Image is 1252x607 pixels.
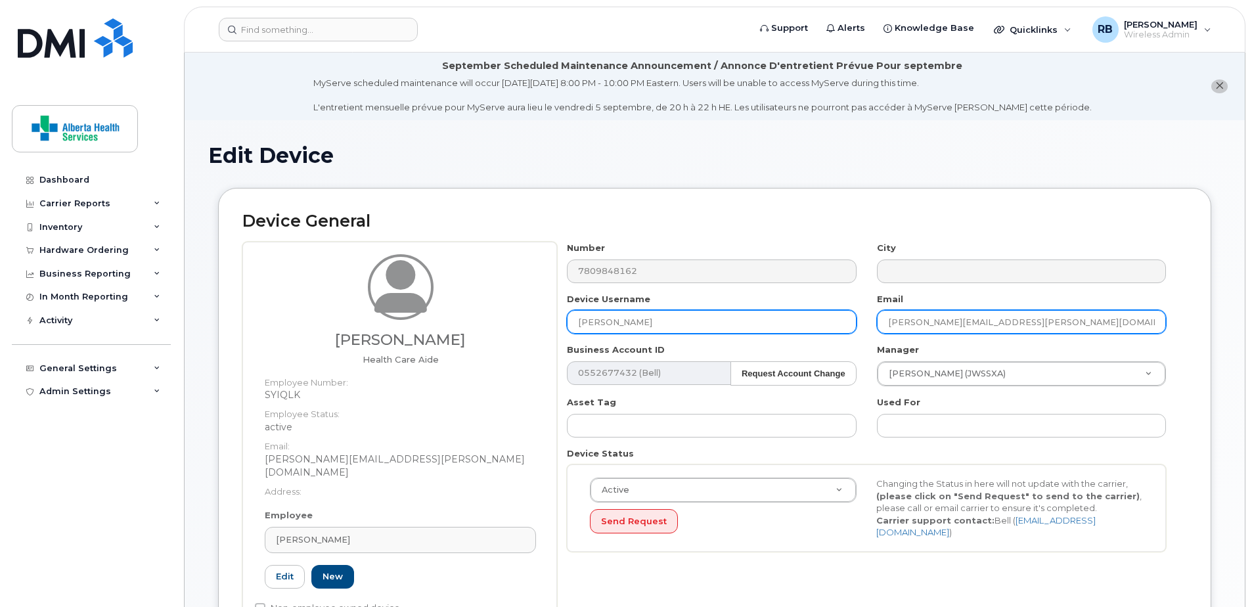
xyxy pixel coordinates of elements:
[730,361,857,386] button: Request Account Change
[876,515,995,526] strong: Carrier support contact:
[265,453,536,479] dd: [PERSON_NAME][EMAIL_ADDRESS][PERSON_NAME][DOMAIN_NAME]
[276,533,350,546] span: [PERSON_NAME]
[313,77,1092,114] div: MyServe scheduled maintenance will occur [DATE][DATE] 8:00 PM - 10:00 PM Eastern. Users will be u...
[877,293,903,305] label: Email
[265,401,536,420] dt: Employee Status:
[265,332,536,348] h3: [PERSON_NAME]
[876,491,1140,501] strong: (please click on "Send Request" to send to the carrier)
[590,509,678,533] button: Send Request
[876,515,1096,538] a: [EMAIL_ADDRESS][DOMAIN_NAME]
[265,509,313,522] label: Employee
[567,242,605,254] label: Number
[265,479,536,498] dt: Address:
[594,484,629,496] span: Active
[265,388,536,401] dd: SYIQLK
[208,144,1221,167] h1: Edit Device
[567,396,616,409] label: Asset Tag
[567,293,650,305] label: Device Username
[265,420,536,434] dd: active
[881,368,1006,380] span: [PERSON_NAME] (JWSSXA)
[265,527,536,553] a: [PERSON_NAME]
[442,59,962,73] div: September Scheduled Maintenance Announcement / Annonce D'entretient Prévue Pour septembre
[242,212,1187,231] h2: Device General
[742,369,845,378] strong: Request Account Change
[877,344,919,356] label: Manager
[877,396,920,409] label: Used For
[311,565,354,589] a: New
[265,565,305,589] a: Edit
[567,344,665,356] label: Business Account ID
[591,478,856,502] a: Active
[878,362,1165,386] a: [PERSON_NAME] (JWSSXA)
[866,478,1153,539] div: Changing the Status in here will not update with the carrier, , please call or email carrier to e...
[363,354,439,365] span: Job title
[265,370,536,389] dt: Employee Number:
[567,447,634,460] label: Device Status
[877,242,896,254] label: City
[265,434,536,453] dt: Email:
[1211,79,1228,93] button: close notification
